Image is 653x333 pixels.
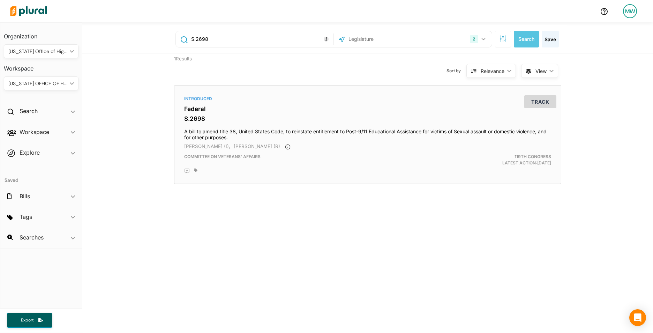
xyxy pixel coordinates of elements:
[184,115,551,122] h3: S.2698
[184,154,261,159] span: Committee on Veterans' Affairs
[446,68,466,74] span: Sort by
[481,67,504,75] div: Relevance
[184,105,551,112] h3: Federal
[8,80,67,87] div: [US_STATE] OFFICE OF HIGHER EDUCATION
[20,234,44,241] h2: Searches
[4,58,78,74] h3: Workspace
[20,107,38,115] h2: Search
[514,31,539,47] button: Search
[430,154,556,166] div: Latest Action: [DATE]
[184,168,190,174] div: Add Position Statement
[20,149,40,156] h2: Explore
[467,32,490,46] button: 2
[617,1,643,21] a: MW
[515,154,551,159] span: 119th Congress
[184,143,230,149] span: [PERSON_NAME] (I),
[542,31,559,47] button: Save
[234,143,280,149] span: [PERSON_NAME] (R)
[194,168,197,172] div: Add tags
[535,67,547,75] span: View
[184,96,551,102] div: Introduced
[184,125,551,141] h4: A bill to amend title 38, United States Code, to reinstate entitlement to Post-9/11 Educational A...
[20,192,30,200] h2: Bills
[629,309,646,326] div: Open Intercom Messenger
[4,26,78,42] h3: Organization
[7,313,52,328] button: Export
[20,213,32,221] h2: Tags
[16,317,38,323] span: Export
[0,168,82,185] h4: Saved
[470,35,478,43] div: 2
[623,4,637,18] div: MW
[190,32,332,46] input: Enter keywords, bill # or legislator name
[169,53,268,80] div: 1 Results
[500,35,506,41] span: Search Filters
[323,36,329,42] div: Tooltip anchor
[524,95,556,108] button: Track
[348,32,422,46] input: Legislature
[20,128,49,136] h2: Workspace
[8,48,67,55] div: [US_STATE] Office of Higher Education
